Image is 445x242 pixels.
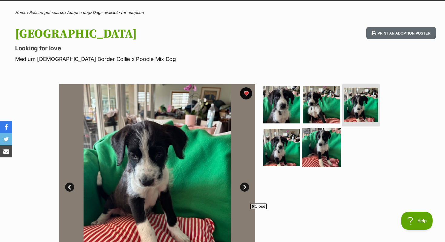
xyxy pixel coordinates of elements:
h1: [GEOGRAPHIC_DATA] [15,27,271,41]
button: favourite [240,87,252,99]
p: Looking for love [15,44,271,52]
img: Photo of Boston [263,129,300,166]
iframe: Help Scout Beacon - Open [401,212,433,230]
button: Print an adoption poster [366,27,436,39]
img: Photo of Boston [302,128,341,167]
a: Prev [65,183,74,192]
iframe: Advertisement [112,212,333,239]
img: Photo of Boston [344,88,378,122]
a: Home [15,10,26,15]
a: Adopt a dog [67,10,90,15]
img: Photo of Boston [303,86,340,123]
span: Close [250,203,267,209]
a: Dogs available for adoption [93,10,144,15]
a: Rescue pet search [29,10,64,15]
img: Photo of Boston [263,86,300,123]
a: Next [240,183,249,192]
p: Medium [DEMOGRAPHIC_DATA] Border Collie x Poodle Mix Dog [15,55,271,63]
